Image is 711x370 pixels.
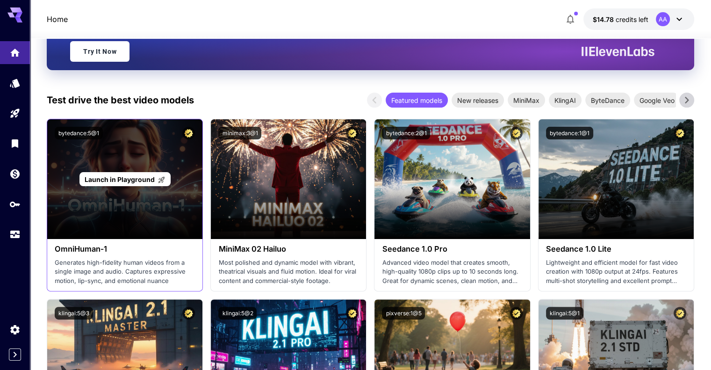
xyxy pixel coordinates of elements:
[593,15,648,24] div: $14.77974
[510,127,523,139] button: Certified Model – Vetted for best performance and includes a commercial license.
[182,307,195,319] button: Certified Model – Vetted for best performance and includes a commercial license.
[47,14,68,25] a: Home
[9,348,21,361] button: Expand sidebar
[674,307,686,319] button: Certified Model – Vetted for best performance and includes a commercial license.
[549,93,582,108] div: KlingAI
[9,108,21,119] div: Playground
[452,95,504,105] span: New releases
[656,12,670,26] div: AA
[55,258,195,286] p: Generates high-fidelity human videos from a single image and audio. Captures expressive motion, l...
[382,307,425,319] button: pixverse:1@5
[346,127,359,139] button: Certified Model – Vetted for best performance and includes a commercial license.
[346,307,359,319] button: Certified Model – Vetted for best performance and includes a commercial license.
[218,245,359,254] h3: MiniMax 02 Hailuo
[9,44,21,56] div: Home
[9,168,21,180] div: Wallet
[79,172,171,187] a: Launch in Playground
[634,95,680,105] span: Google Veo
[9,229,21,240] div: Usage
[55,245,195,254] h3: OmniHuman‑1
[85,175,155,183] span: Launch in Playground
[382,127,430,139] button: bytedance:2@1
[546,127,593,139] button: bytedance:1@1
[218,307,257,319] button: klingai:5@2
[546,258,686,286] p: Lightweight and efficient model for fast video creation with 1080p output at 24fps. Features mult...
[9,324,21,335] div: Settings
[549,95,582,105] span: KlingAI
[634,93,680,108] div: Google Veo
[616,15,648,23] span: credits left
[546,307,583,319] button: klingai:5@1
[218,127,261,139] button: minimax:3@1
[218,258,359,286] p: Most polished and dynamic model with vibrant, theatrical visuals and fluid motion. Ideal for vira...
[182,127,195,139] button: Certified Model – Vetted for best performance and includes a commercial license.
[452,93,504,108] div: New releases
[593,15,616,23] span: $14.78
[47,93,194,107] p: Test drive the best video models
[386,93,448,108] div: Featured models
[9,74,21,86] div: Models
[386,95,448,105] span: Featured models
[539,119,694,239] img: alt
[9,138,21,149] div: Library
[70,41,129,62] a: Try It Now
[55,127,103,139] button: bytedance:5@1
[508,93,545,108] div: MiniMax
[583,8,694,30] button: $14.77974AA
[382,245,522,254] h3: Seedance 1.0 Pro
[374,119,530,239] img: alt
[211,119,366,239] img: alt
[546,245,686,254] h3: Seedance 1.0 Lite
[382,258,522,286] p: Advanced video model that creates smooth, high-quality 1080p clips up to 10 seconds long. Great f...
[9,198,21,210] div: API Keys
[47,14,68,25] nav: breadcrumb
[510,307,523,319] button: Certified Model – Vetted for best performance and includes a commercial license.
[585,93,630,108] div: ByteDance
[55,307,93,319] button: klingai:5@3
[674,127,686,139] button: Certified Model – Vetted for best performance and includes a commercial license.
[508,95,545,105] span: MiniMax
[585,95,630,105] span: ByteDance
